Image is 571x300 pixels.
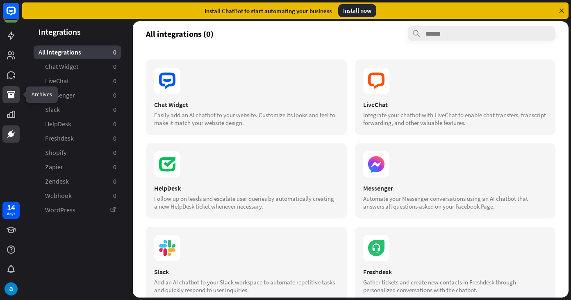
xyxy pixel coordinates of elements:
span: HelpDesk [45,120,71,128]
div: Add an AI chatbot to your Slack workspace to automate repetitive tasks and quickly respond to use... [154,278,339,294]
button: Open LiveChat chat widget [7,3,31,28]
aside: 0 [113,105,116,114]
div: Messenger [363,184,548,192]
aside: 0 [113,120,116,128]
a: Messenger 0 [34,89,121,102]
a: Chat Widget 0 [34,60,121,73]
a: Webhook 0 [34,189,121,202]
div: Install ChatBot to start automating your business [205,7,332,15]
aside: 0 [113,62,116,71]
a: Shopify 0 [34,146,121,159]
span: Zapier [45,163,63,171]
a: 14 days [2,202,20,219]
div: Automate your Messenger conversations using an AI chatbot that answers all questions asked on you... [363,195,548,210]
div: Install now [338,4,376,17]
span: LiveChat [45,77,69,85]
span: Zendesk [45,177,69,186]
aside: 0 [113,91,116,100]
header: Integrations [22,26,133,37]
div: Easily add an AI chatbot to your website. Customize its looks and feel to make it match your webs... [154,111,339,127]
div: Follow up on leads and escalate user queries by automatically creating a new HelpDesk ticket when... [154,195,339,210]
aside: 0 [113,48,116,57]
a: Zendesk 0 [34,175,121,188]
div: Integrate your chatbot with LiveChat to enable chat transfers, transcript forwarding, and other v... [363,111,548,127]
div: HelpDesk [154,184,339,192]
aside: 0 [113,191,116,200]
a: Freshdesk 0 [34,132,121,145]
a: Zapier 0 [34,160,121,174]
div: Freshdesk [363,268,548,276]
span: Shopify [45,148,66,157]
div: Gather tickets and create new contacts in Freshdesk through personalized conversations with the c... [363,278,548,294]
a: Slack 0 [34,103,121,116]
a: LiveChat 0 [34,74,121,88]
aside: 0 [113,77,116,85]
aside: 0 [113,163,116,171]
section: All integrations (0) [146,26,555,41]
span: Messenger [45,91,75,100]
div: Slack [154,268,339,276]
div: LiveChat [363,100,548,109]
a: WordPress [34,203,121,217]
span: Slack [45,105,60,114]
div: Chat Widget [154,100,339,109]
a: HelpDesk 0 [34,117,121,131]
div: days [7,211,15,217]
aside: 0 [113,177,116,186]
div: 14 [7,204,15,211]
aside: 0 [113,148,116,157]
span: Freshdesk [45,134,74,143]
span: Chat Widget [45,62,78,71]
span: Webhook [45,191,72,200]
aside: 0 [113,134,116,143]
span: All integrations [39,48,81,57]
